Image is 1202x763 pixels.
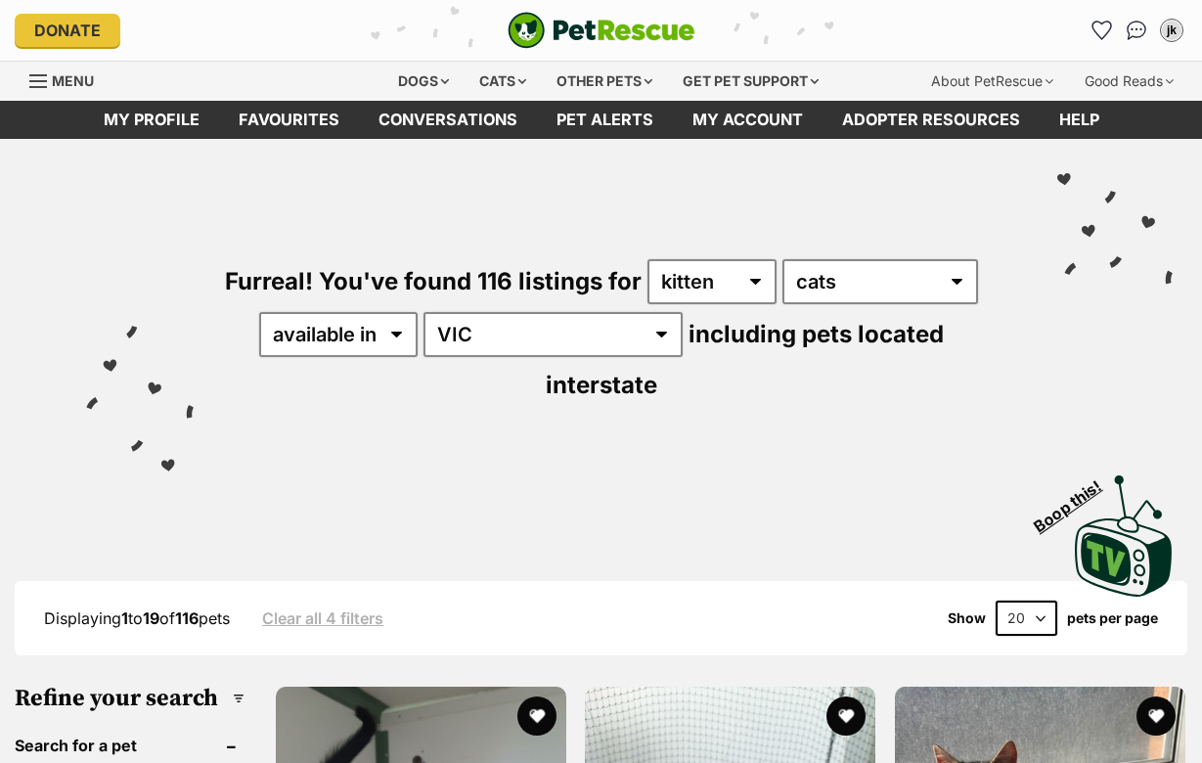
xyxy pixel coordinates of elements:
ul: Account quick links [1086,15,1187,46]
img: chat-41dd97257d64d25036548639549fe6c8038ab92f7586957e7f3b1b290dea8141.svg [1127,21,1147,40]
a: Help [1040,101,1119,139]
span: Show [948,610,986,626]
button: favourite [1136,696,1176,736]
a: Menu [29,62,108,97]
span: Furreal! You've found 116 listings for [225,267,642,295]
a: Clear all 4 filters [262,609,383,627]
div: Other pets [543,62,666,101]
div: Get pet support [669,62,832,101]
h3: Refine your search [15,685,245,712]
span: Menu [52,72,94,89]
img: PetRescue TV logo [1075,475,1173,597]
strong: 116 [175,608,199,628]
button: My account [1156,15,1187,46]
label: pets per page [1067,610,1158,626]
a: Boop this! [1075,458,1173,601]
div: Good Reads [1071,62,1187,101]
strong: 19 [143,608,159,628]
header: Search for a pet [15,737,245,754]
a: PetRescue [508,12,695,49]
a: Adopter resources [823,101,1040,139]
span: including pets located interstate [546,320,944,399]
button: favourite [517,696,556,736]
a: Favourites [219,101,359,139]
span: Boop this! [1031,465,1121,535]
img: logo-cat-932fe2b9b8326f06289b0f2fb663e598f794de774fb13d1741a6617ecf9a85b4.svg [508,12,695,49]
a: My profile [84,101,219,139]
div: Cats [466,62,540,101]
strong: 1 [121,608,128,628]
a: conversations [359,101,537,139]
a: Favourites [1086,15,1117,46]
span: Displaying to of pets [44,608,230,628]
div: About PetRescue [917,62,1067,101]
div: jk [1162,21,1181,40]
a: Pet alerts [537,101,673,139]
a: My account [673,101,823,139]
button: favourite [827,696,867,736]
div: Dogs [384,62,463,101]
a: Donate [15,14,120,47]
a: Conversations [1121,15,1152,46]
